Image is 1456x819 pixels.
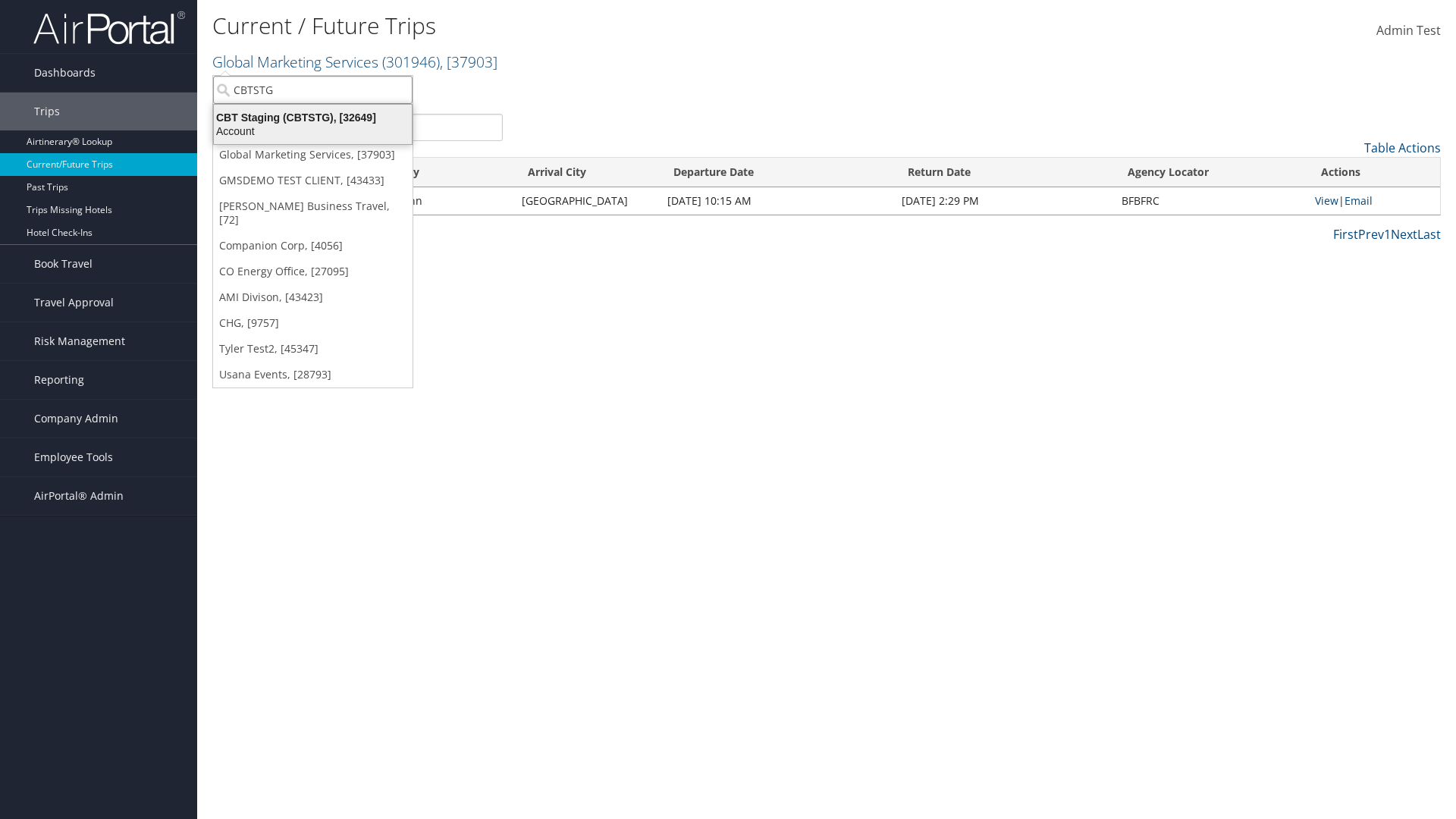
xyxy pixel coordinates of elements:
div: Account [205,124,421,138]
a: Admin Test [1376,8,1441,55]
th: Actions [1307,158,1440,187]
span: Employee Tools [34,438,113,476]
a: GMSDEMO TEST CLIENT, [43433] [213,168,413,193]
h1: Current / Future Trips [212,10,1031,42]
td: [GEOGRAPHIC_DATA] [514,187,660,215]
span: AirPortal® Admin [34,477,124,515]
span: Company Admin [34,400,118,438]
a: [PERSON_NAME] Business Travel, [72] [213,193,413,233]
img: airportal-logo.png [33,10,185,45]
div: CBT Staging (CBTSTG), [32649] [205,111,421,124]
a: Companion Corp, [4056] [213,233,413,259]
span: Admin Test [1376,22,1441,39]
span: Trips [34,93,60,130]
span: Reporting [34,361,84,399]
td: | [1307,187,1440,215]
a: AMI Divison, [43423] [213,284,413,310]
span: Dashboards [34,54,96,92]
input: Search Accounts [213,76,413,104]
th: Return Date: activate to sort column ascending [894,158,1114,187]
span: , [ 37903 ] [440,52,497,72]
td: [US_STATE] Penn [329,187,513,215]
span: ( 301946 ) [382,52,440,72]
a: Global Marketing Services [212,52,497,72]
a: Email [1345,193,1373,208]
a: Global Marketing Services, [37903] [213,142,413,168]
a: CHG, [9757] [213,310,413,336]
a: Tyler Test2, [45347] [213,336,413,362]
td: [DATE] 2:29 PM [894,187,1114,215]
a: View [1315,193,1338,208]
a: 1 [1384,226,1391,243]
td: [DATE] 10:15 AM [660,187,894,215]
p: Filter: [212,80,1031,99]
th: Arrival City: activate to sort column ascending [514,158,660,187]
a: Usana Events, [28793] [213,362,413,388]
th: Departure City: activate to sort column ascending [329,158,513,187]
a: Table Actions [1364,140,1441,156]
th: Agency Locator: activate to sort column ascending [1114,158,1307,187]
span: Travel Approval [34,284,114,322]
a: Next [1391,226,1417,243]
span: Book Travel [34,245,93,283]
td: BFBFRC [1114,187,1307,215]
a: First [1333,226,1358,243]
th: Departure Date: activate to sort column descending [660,158,894,187]
a: CO Energy Office, [27095] [213,259,413,284]
a: Prev [1358,226,1384,243]
span: Risk Management [34,322,125,360]
a: Last [1417,226,1441,243]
